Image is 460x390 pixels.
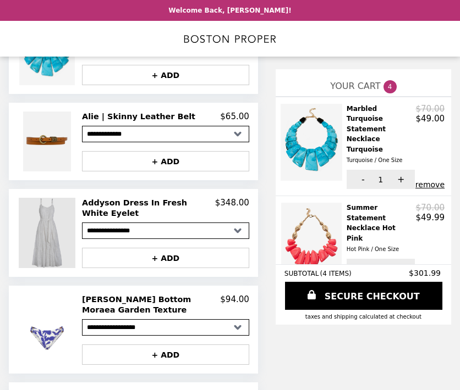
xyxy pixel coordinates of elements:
[347,104,416,165] h2: Marbled Turquoise Statement Necklace Turquoise
[82,248,249,268] button: + ADD
[184,27,276,50] img: Brand Logo
[415,180,445,189] button: remove
[82,319,249,336] select: Select a product variant
[416,104,445,114] p: $70.00
[220,112,249,121] p: $65.00
[281,104,345,181] img: Marbled Turquoise Statement Necklace Turquoise
[347,155,412,165] div: Turquoise / One Size
[19,198,78,268] img: Addyson Dress In Fresh White Eyelet
[384,80,397,93] span: 4
[82,344,249,365] button: + ADD
[330,81,380,91] span: YOUR CART
[168,7,291,14] p: Welcome Back, [PERSON_NAME]!
[82,198,215,218] h2: Addyson Dress In Fresh White Eyelet
[347,244,412,254] div: Hot Pink / One Size
[284,270,320,277] span: SUBTOTAL
[82,294,220,315] h2: [PERSON_NAME] Bottom Moraea Garden Texture
[23,112,74,171] img: Alie | Skinny Leather Belt
[284,314,442,320] div: Taxes and Shipping calculated at checkout
[82,151,249,171] button: + ADD
[385,170,415,189] button: +
[347,170,377,189] button: -
[82,112,200,121] h2: Alie | Skinny Leather Belt
[215,198,249,218] p: $348.00
[416,114,445,124] p: $49.00
[416,213,445,222] p: $49.99
[19,294,78,365] img: Camilla Ring Bottom Moraea Garden Texture
[347,259,377,278] button: -
[285,282,442,310] a: SECURE CHECKOUT
[347,203,416,254] h2: Summer Statement Necklace Hot Pink
[409,269,442,277] span: $301.99
[82,126,249,142] select: Select a product variant
[320,270,352,277] span: ( 4 ITEMS )
[416,203,445,213] p: $70.00
[220,294,249,315] p: $94.00
[281,203,344,278] img: Summer Statement Necklace Hot Pink
[82,65,249,85] button: + ADD
[385,259,415,278] button: +
[378,175,383,184] span: 1
[82,222,249,239] select: Select a product variant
